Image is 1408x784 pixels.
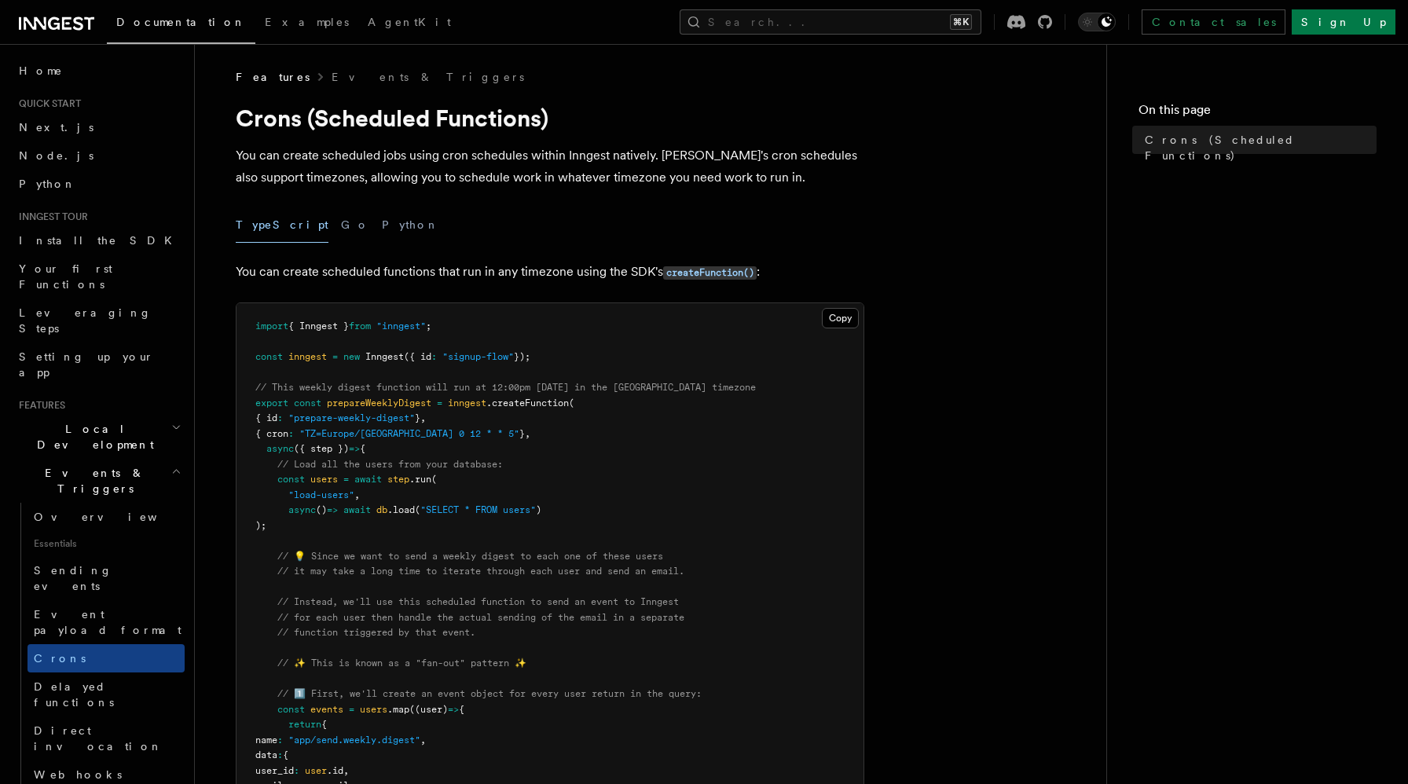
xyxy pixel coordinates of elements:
button: TypeScript [236,207,328,243]
span: = [349,704,354,715]
span: Overview [34,511,196,523]
button: Copy [822,308,859,328]
button: Search...⌘K [680,9,981,35]
span: .load [387,504,415,515]
span: ((user) [409,704,448,715]
span: "app/send.weekly.digest" [288,735,420,746]
a: Documentation [107,5,255,44]
a: Delayed functions [27,672,185,716]
span: // Load all the users from your database: [277,459,503,470]
a: Examples [255,5,358,42]
a: Sign Up [1292,9,1395,35]
span: Crons (Scheduled Functions) [1145,132,1377,163]
span: // This weekly digest function will run at 12:00pm [DATE] in the [GEOGRAPHIC_DATA] timezone [255,382,756,393]
span: Sending events [34,564,112,592]
span: ({ id [404,351,431,362]
span: events [310,704,343,715]
span: "prepare-weekly-digest" [288,412,415,423]
a: Direct invocation [27,716,185,760]
span: ({ step }) [294,443,349,454]
span: , [420,412,426,423]
span: ) [536,504,541,515]
span: // Instead, we'll use this scheduled function to send an event to Inngest [277,596,679,607]
span: = [343,474,349,485]
span: await [354,474,382,485]
button: Events & Triggers [13,459,185,503]
span: } [415,412,420,423]
a: Python [13,170,185,198]
span: await [343,504,371,515]
span: : [288,428,294,439]
a: Home [13,57,185,85]
span: Event payload format [34,608,181,636]
span: Features [236,69,310,85]
span: { [321,719,327,730]
span: { cron [255,428,288,439]
span: "load-users" [288,489,354,500]
p: You can create scheduled jobs using cron schedules within Inngest natively. [PERSON_NAME]'s cron ... [236,145,864,189]
span: from [349,321,371,332]
span: Quick start [13,97,81,110]
span: .run [409,474,431,485]
span: Delayed functions [34,680,114,709]
span: data [255,749,277,760]
span: , [354,489,360,500]
span: import [255,321,288,332]
span: const [255,351,283,362]
span: async [288,504,316,515]
a: Install the SDK [13,226,185,255]
span: , [525,428,530,439]
button: Go [341,207,369,243]
span: Documentation [116,16,246,28]
span: : [277,735,283,746]
span: Inngest tour [13,211,88,223]
span: "inngest" [376,321,426,332]
a: Setting up your app [13,343,185,387]
span: : [294,765,299,776]
p: You can create scheduled functions that run in any timezone using the SDK's : [236,261,864,284]
a: Sending events [27,556,185,600]
span: export [255,397,288,408]
span: = [332,351,338,362]
span: "SELECT * FROM users" [420,504,536,515]
span: = [437,397,442,408]
span: ( [569,397,574,408]
span: inngest [288,351,327,362]
code: createFunction() [663,266,757,280]
span: "TZ=Europe/[GEOGRAPHIC_DATA] 0 12 * * 5" [299,428,519,439]
span: // 1️⃣ First, we'll create an event object for every user return in the query: [277,688,702,699]
span: // it may take a long time to iterate through each user and send an email. [277,566,684,577]
span: db [376,504,387,515]
span: ( [415,504,420,515]
span: users [360,704,387,715]
span: // for each user then handle the actual sending of the email in a separate [277,612,684,623]
a: Events & Triggers [332,69,524,85]
span: Leveraging Steps [19,306,152,335]
span: user [305,765,327,776]
span: step [387,474,409,485]
span: : [431,351,437,362]
span: return [288,719,321,730]
span: { Inngest } [288,321,349,332]
span: const [294,397,321,408]
span: : [277,412,283,423]
span: , [343,765,349,776]
span: Webhooks [34,768,122,781]
span: inngest [448,397,486,408]
span: { [283,749,288,760]
span: Install the SDK [19,234,181,247]
span: new [343,351,360,362]
button: Python [382,207,439,243]
span: ( [431,474,437,485]
a: AgentKit [358,5,460,42]
span: => [349,443,360,454]
span: } [519,428,525,439]
span: () [316,504,327,515]
a: Crons [27,644,185,672]
a: Crons (Scheduled Functions) [1138,126,1377,170]
span: , [420,735,426,746]
button: Toggle dark mode [1078,13,1116,31]
span: : [277,749,283,760]
span: users [310,474,338,485]
a: createFunction() [663,264,757,279]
